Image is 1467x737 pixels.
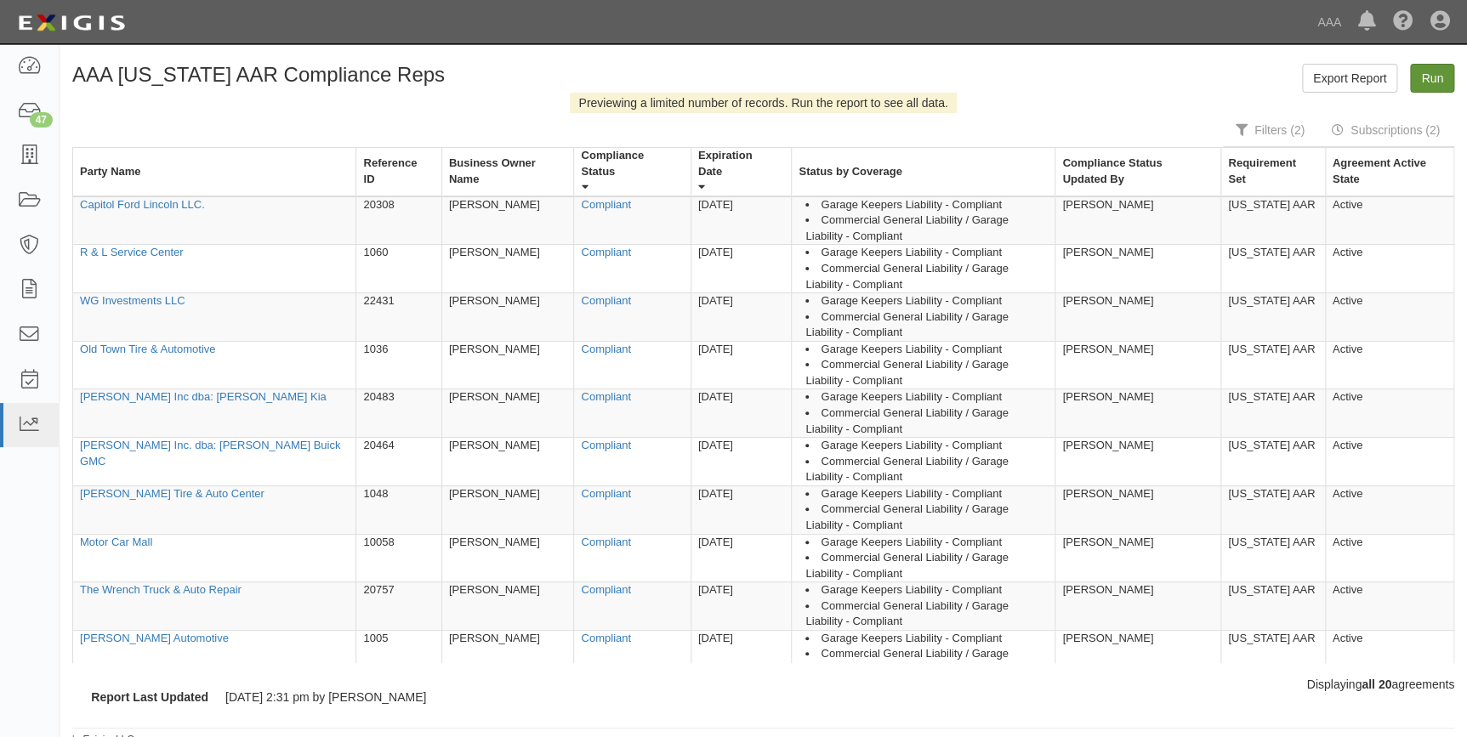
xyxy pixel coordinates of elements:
[581,148,676,179] div: Compliance Status
[691,630,792,678] td: [DATE]
[691,245,792,293] td: [DATE]
[356,389,441,438] td: 20483
[1221,389,1325,438] td: [US_STATE] AAR
[363,156,427,187] div: Reference ID
[805,245,1048,261] li: Garage Keepers Liability - Compliant
[691,293,792,342] td: [DATE]
[1221,245,1325,293] td: [US_STATE] AAR
[1055,245,1221,293] td: [PERSON_NAME]
[691,196,792,245] td: [DATE]
[72,689,208,706] dt: Report Last Updated
[225,689,634,706] dd: [DATE] 2:31 pm by [PERSON_NAME]
[646,676,1467,693] div: Displaying agreements
[805,550,1048,581] li: Commercial General Liability / Garage Liability - Compliant
[441,485,574,534] td: [PERSON_NAME]
[441,341,574,389] td: [PERSON_NAME]
[80,246,184,258] a: R & L Service Center
[805,342,1048,358] li: Garage Keepers Liability - Compliant
[30,112,53,128] div: 47
[1221,293,1325,342] td: [US_STATE] AAR
[581,439,631,451] a: Compliant
[1055,293,1221,342] td: [PERSON_NAME]
[691,534,792,582] td: [DATE]
[805,454,1048,485] li: Commercial General Liability / Garage Liability - Compliant
[80,294,185,307] a: WG Investments LLC
[805,293,1048,309] li: Garage Keepers Liability - Compliant
[1221,534,1325,582] td: [US_STATE] AAR
[1325,245,1453,293] td: Active
[581,536,631,548] a: Compliant
[805,438,1048,454] li: Garage Keepers Liability - Compliant
[1325,534,1453,582] td: Active
[356,196,441,245] td: 20308
[805,405,1048,437] li: Commercial General Liability / Garage Liability - Compliant
[441,534,574,582] td: [PERSON_NAME]
[80,439,340,468] a: [PERSON_NAME] Inc. dba: [PERSON_NAME] Buick GMC
[441,389,574,438] td: [PERSON_NAME]
[1223,113,1317,147] a: Filters (2)
[805,502,1048,533] li: Commercial General Liability / Garage Liability - Compliant
[1393,12,1413,32] i: Help Center - Complianz
[805,261,1048,292] li: Commercial General Liability / Garage Liability - Compliant
[581,198,631,211] a: Compliant
[1325,485,1453,534] td: Active
[1325,341,1453,389] td: Active
[691,438,792,486] td: [DATE]
[356,485,441,534] td: 1048
[80,164,141,180] div: Party Name
[691,582,792,631] td: [DATE]
[805,582,1048,598] li: Garage Keepers Liability - Compliant
[1221,485,1325,534] td: [US_STATE] AAR
[80,632,229,644] a: [PERSON_NAME] Automotive
[805,535,1048,551] li: Garage Keepers Liability - Compliant
[449,156,560,187] div: Business Owner Name
[1325,582,1453,631] td: Active
[691,485,792,534] td: [DATE]
[1055,630,1221,678] td: [PERSON_NAME]
[805,389,1048,405] li: Garage Keepers Liability - Compliant
[805,197,1048,213] li: Garage Keepers Liability - Compliant
[805,646,1048,677] li: Commercial General Liability / Garage Liability - Compliant
[1062,156,1207,187] div: Compliance Status Updated By
[805,598,1048,630] li: Commercial General Liability / Garage Liability - Compliant
[1325,196,1453,245] td: Active
[799,164,901,180] div: Status by Coverage
[441,245,574,293] td: [PERSON_NAME]
[441,293,574,342] td: [PERSON_NAME]
[80,583,242,596] a: The Wrench Truck & Auto Repair
[441,582,574,631] td: [PERSON_NAME]
[80,487,264,500] a: [PERSON_NAME] Tire & Auto Center
[691,341,792,389] td: [DATE]
[441,196,574,245] td: [PERSON_NAME]
[356,630,441,678] td: 1005
[805,213,1048,244] li: Commercial General Liability / Garage Liability - Compliant
[1055,582,1221,631] td: [PERSON_NAME]
[80,198,205,211] a: Capitol Ford Lincoln LLC.
[581,343,631,355] a: Compliant
[1055,534,1221,582] td: [PERSON_NAME]
[1221,196,1325,245] td: [US_STATE] AAR
[356,534,441,582] td: 10058
[356,438,441,486] td: 20464
[1055,485,1221,534] td: [PERSON_NAME]
[441,438,574,486] td: [PERSON_NAME]
[1362,677,1391,691] b: all 20
[1325,293,1453,342] td: Active
[1333,156,1440,187] div: Agreement Active State
[1325,389,1453,438] td: Active
[72,64,751,86] h1: AAA [US_STATE] AAR Compliance Reps
[581,390,631,403] a: Compliant
[698,148,778,179] div: Expiration Date
[1221,582,1325,631] td: [US_STATE] AAR
[1055,196,1221,245] td: [PERSON_NAME]
[1410,64,1454,93] a: Run
[1221,630,1325,678] td: [US_STATE] AAR
[1221,341,1325,389] td: [US_STATE] AAR
[581,487,631,500] a: Compliant
[356,293,441,342] td: 22431
[1325,438,1453,486] td: Active
[570,93,956,113] div: Previewing a limited number of records. Run the report to see all data.
[1055,341,1221,389] td: [PERSON_NAME]
[581,583,631,596] a: Compliant
[805,309,1048,341] li: Commercial General Liability / Garage Liability - Compliant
